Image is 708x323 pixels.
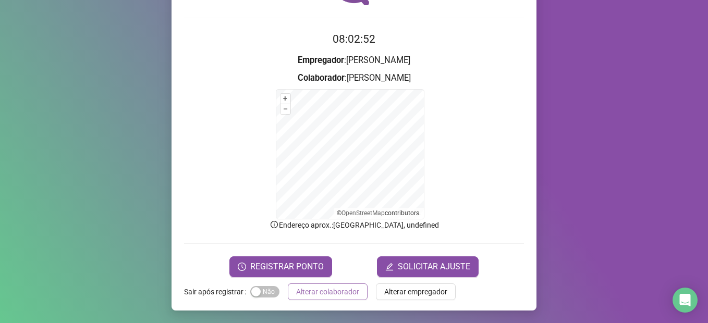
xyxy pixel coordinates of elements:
[238,263,246,271] span: clock-circle
[384,286,447,297] span: Alterar empregador
[184,54,524,67] h3: : [PERSON_NAME]
[184,283,250,300] label: Sair após registrar
[398,260,470,273] span: SOLICITAR AJUSTE
[385,263,394,271] span: edit
[184,219,524,231] p: Endereço aprox. : [GEOGRAPHIC_DATA], undefined
[673,288,698,313] div: Open Intercom Messenger
[280,104,290,114] button: –
[250,260,324,273] span: REGISTRAR PONTO
[377,256,479,277] button: editSOLICITAR AJUSTE
[341,209,385,217] a: OpenStreetMap
[288,283,368,300] button: Alterar colaborador
[296,286,359,297] span: Alterar colaborador
[298,73,345,83] strong: Colaborador
[298,55,344,65] strong: Empregador
[270,220,279,229] span: info-circle
[280,94,290,104] button: +
[376,283,456,300] button: Alterar empregador
[229,256,332,277] button: REGISTRAR PONTO
[184,71,524,85] h3: : [PERSON_NAME]
[337,209,421,217] li: © contributors.
[333,33,375,45] time: 08:02:52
